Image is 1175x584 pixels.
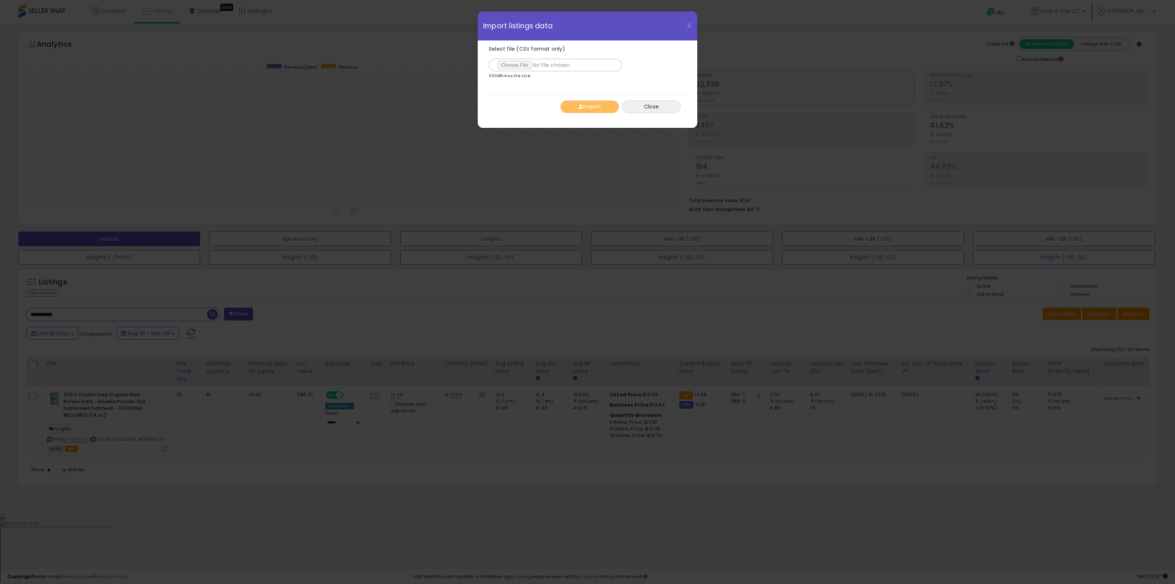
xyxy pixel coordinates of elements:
p: 100MB max file size [489,74,530,78]
button: Close [622,100,681,113]
span: Select file (CSV format only) [489,45,565,53]
span: Import listings data [483,22,553,29]
span: X [687,21,692,31]
button: Import [560,100,619,113]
